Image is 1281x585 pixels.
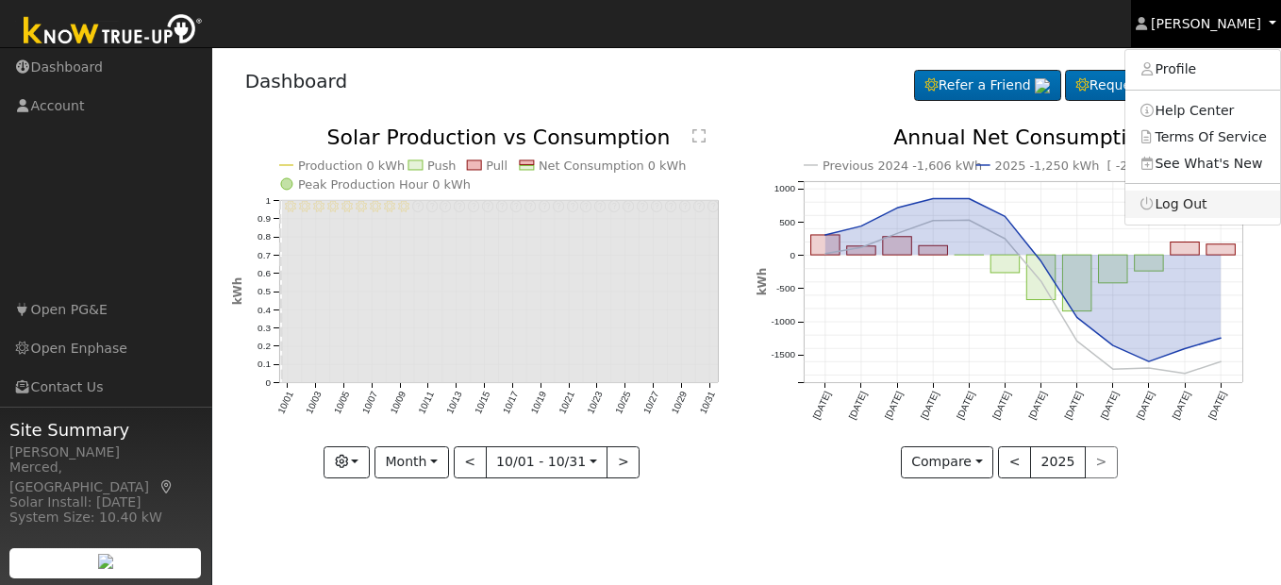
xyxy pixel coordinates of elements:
text: kWh [231,277,244,306]
rect: onclick="" [1206,244,1236,255]
circle: onclick="" [822,231,829,239]
text: 10/09 [388,390,408,416]
text: 10/31 [697,390,717,416]
rect: onclick="" [990,255,1020,273]
img: retrieve [98,554,113,569]
circle: onclick="" [1109,342,1117,349]
text: -1000 [771,317,795,327]
text: kWh [756,268,769,296]
circle: onclick="" [857,244,865,252]
rect: onclick="" [811,235,840,255]
circle: onclick="" [893,205,901,212]
text: 0.6 [258,268,271,278]
text: 10/13 [444,390,464,416]
text: 0.5 [258,287,271,297]
a: Help Center [1125,97,1280,124]
text: [DATE] [1171,390,1192,421]
circle: onclick="" [1181,370,1189,377]
text: 10/07 [359,390,379,416]
text: [DATE] [1135,390,1156,421]
text: 0.2 [258,341,271,351]
circle: onclick="" [1002,213,1009,221]
circle: onclick="" [1002,235,1009,242]
text: [DATE] [1099,390,1121,421]
div: Solar Install: [DATE] [9,493,202,512]
circle: onclick="" [1073,338,1081,345]
rect: onclick="" [1063,255,1092,311]
img: retrieve [1035,78,1050,93]
circle: onclick="" [1038,277,1045,285]
div: Merced, [GEOGRAPHIC_DATA] [9,458,202,497]
text: 1000 [774,184,796,194]
text: 0.3 [258,323,271,333]
text: 10/19 [528,390,548,416]
circle: onclick="" [1073,314,1081,322]
a: See What's New [1125,150,1280,176]
a: Dashboard [245,70,348,92]
button: > [607,446,640,478]
button: 10/01 - 10/31 [486,446,608,478]
text: Peak Production Hour 0 kWh [298,177,471,192]
text: 10/11 [416,390,436,416]
text:  [692,128,706,143]
text: Previous 2024 -1,606 kWh [823,159,982,173]
circle: onclick="" [1181,345,1189,353]
span: Site Summary [9,417,202,443]
a: Refer a Friend [914,70,1061,102]
text: 0.1 [258,359,271,370]
rect: onclick="" [1027,255,1056,299]
button: Compare [901,446,994,478]
div: System Size: 10.40 kW [9,508,202,527]
text: [DATE] [955,390,976,421]
text: 0.4 [258,305,271,315]
text: 1 [265,195,271,206]
text: Annual Net Consumption [893,125,1153,149]
rect: onclick="" [1171,242,1200,256]
rect: onclick="" [1099,255,1128,283]
text: -500 [776,283,795,293]
text: [DATE] [1027,390,1049,421]
circle: onclick="" [822,250,829,258]
rect: onclick="" [883,237,912,255]
img: Know True-Up [14,10,212,53]
button: < [454,446,487,478]
circle: onclick="" [1109,366,1117,374]
text: 10/27 [641,390,661,416]
text: 500 [779,217,795,227]
circle: onclick="" [857,223,865,230]
a: Profile [1125,57,1280,83]
text: [DATE] [1063,390,1085,421]
circle: onclick="" [966,195,973,203]
text: 10/05 [332,390,352,416]
a: Terms Of Service [1125,124,1280,150]
div: [PERSON_NAME] [9,443,202,462]
rect: onclick="" [1135,255,1164,271]
text: [DATE] [990,390,1012,421]
circle: onclick="" [929,195,937,203]
text: 10/21 [557,390,576,416]
text: 0 [790,250,795,260]
a: Map [158,479,175,494]
button: < [998,446,1031,478]
text: 10/29 [670,390,690,416]
text: Pull [486,159,507,173]
text: 10/17 [501,390,521,416]
text: 0 [265,377,271,388]
circle: onclick="" [966,217,973,225]
text: -1500 [771,350,795,360]
text: 0.7 [258,250,271,260]
circle: onclick="" [1145,358,1153,365]
circle: onclick="" [1145,364,1153,372]
text: Net Consumption 0 kWh [539,159,687,173]
circle: onclick="" [893,230,901,238]
a: Log Out [1125,191,1280,217]
circle: onclick="" [1218,359,1225,366]
text: [DATE] [811,390,833,421]
text: 10/01 [275,390,295,416]
a: Request a Cleaning [1065,70,1248,102]
text: [DATE] [919,390,940,421]
text: 0.9 [258,213,271,224]
button: Month [374,446,449,478]
rect: onclick="" [919,246,948,256]
text: 0.8 [258,232,271,242]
